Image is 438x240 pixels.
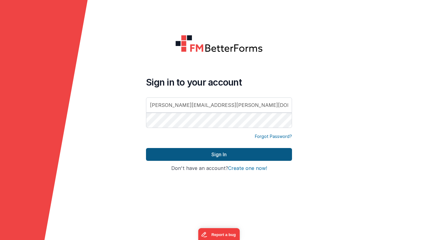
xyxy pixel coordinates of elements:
button: Create one now! [228,166,267,171]
a: Forgot Password? [255,133,292,139]
input: Email Address [146,97,292,113]
h4: Sign in to your account [146,77,292,88]
button: Sign In [146,148,292,161]
h4: Don't have an account? [146,166,292,171]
